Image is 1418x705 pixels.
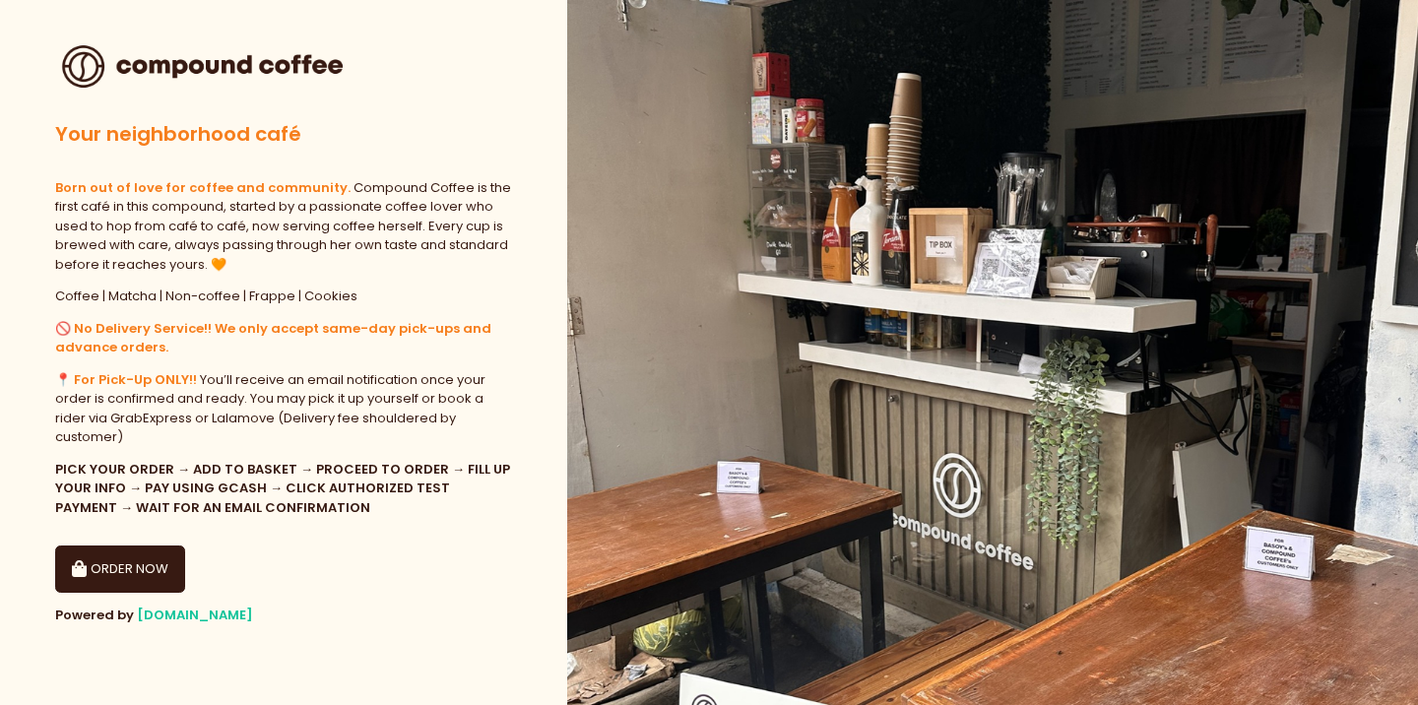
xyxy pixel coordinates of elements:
img: Compound Coffee [55,30,351,103]
div: Compound Coffee is the first café in this compound, started by a passionate coffee lover who used... [55,178,512,275]
b: Born out of love for coffee and community. [55,178,351,197]
div: Coffee | Matcha | Non-coffee | Frappe | Cookies [55,287,512,306]
b: 📍 For Pick-Up ONLY!! [55,370,197,389]
div: Powered by [55,606,512,625]
div: You’ll receive an email notification once your order is confirmed and ready. You may pick it up y... [55,370,512,447]
div: PICK YOUR ORDER → ADD TO BASKET → PROCEED TO ORDER → FILL UP YOUR INFO → PAY USING GCASH → CLICK ... [55,460,512,518]
div: Your neighborhood café [55,103,512,165]
button: ORDER NOW [55,545,185,593]
a: [DOMAIN_NAME] [137,606,253,624]
b: 🚫 No Delivery Service!! We only accept same-day pick-ups and advance orders. [55,319,491,357]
